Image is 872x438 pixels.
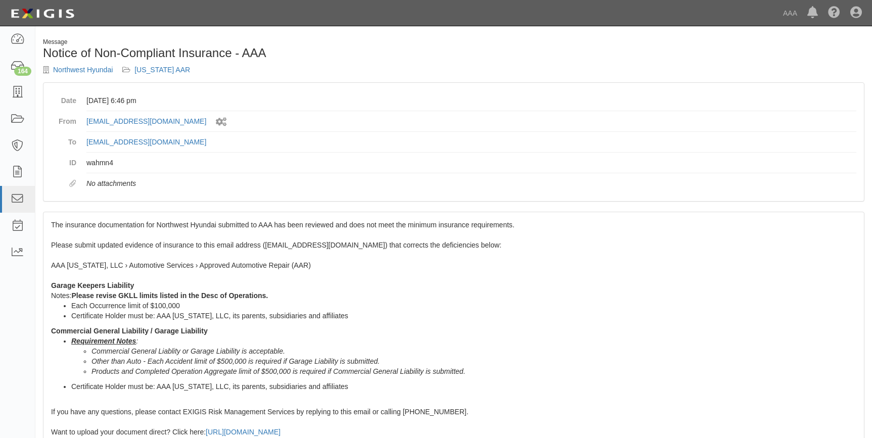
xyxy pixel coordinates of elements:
[91,366,856,376] li: Products and Completed Operation Aggregate limit of $500,000 is required if Commercial General Li...
[51,281,134,289] strong: Garage Keepers Liability
[69,180,76,187] i: Attachments
[86,179,136,187] em: No attachments
[51,90,76,106] dt: Date
[51,290,856,301] div: Notes:
[134,66,190,74] a: [US_STATE] AAR
[51,153,76,168] dt: ID
[53,66,113,74] a: Northwest Hyundai
[8,5,77,23] img: logo-5460c22ac91f19d4615b14bd174203de0afe785f0fc80cf4dbbc73dc1793850b.png
[86,90,856,111] dd: [DATE] 6:46 pm
[71,381,856,392] li: Certificate Holder must be: AAA [US_STATE], LLC, its parents, subsidiaries and affiliates
[91,346,856,356] li: Commercial General Liablity or Garage Liability is acceptable.
[828,7,840,19] i: Help Center - Complianz
[71,311,856,321] li: Certificate Holder must be: AAA [US_STATE], LLC, its parents, subsidiaries and affiliates
[86,117,206,125] a: [EMAIL_ADDRESS][DOMAIN_NAME]
[778,3,802,23] a: AAA
[14,67,31,76] div: 164
[43,46,446,60] h1: Notice of Non-Compliant Insurance - AAA
[71,301,856,311] li: Each Occurrence limit of $100,000
[86,153,856,173] dd: wahmn4
[206,428,281,436] a: [URL][DOMAIN_NAME]
[51,132,76,147] dt: To
[86,138,206,146] a: [EMAIL_ADDRESS][DOMAIN_NAME]
[71,337,136,345] u: Requirement Notes
[71,291,268,300] b: Please revise GKLL limits listed in the Desc of Operations.
[71,336,856,376] li: :
[51,111,76,126] dt: From
[43,38,446,46] div: Message
[51,327,208,335] strong: Commercial General Liability / Garage Liability
[91,356,856,366] li: Other than Auto - Each Accident limit of $500,000 is required if Garage Liability is submitted.
[216,118,226,126] i: Sent by system workflow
